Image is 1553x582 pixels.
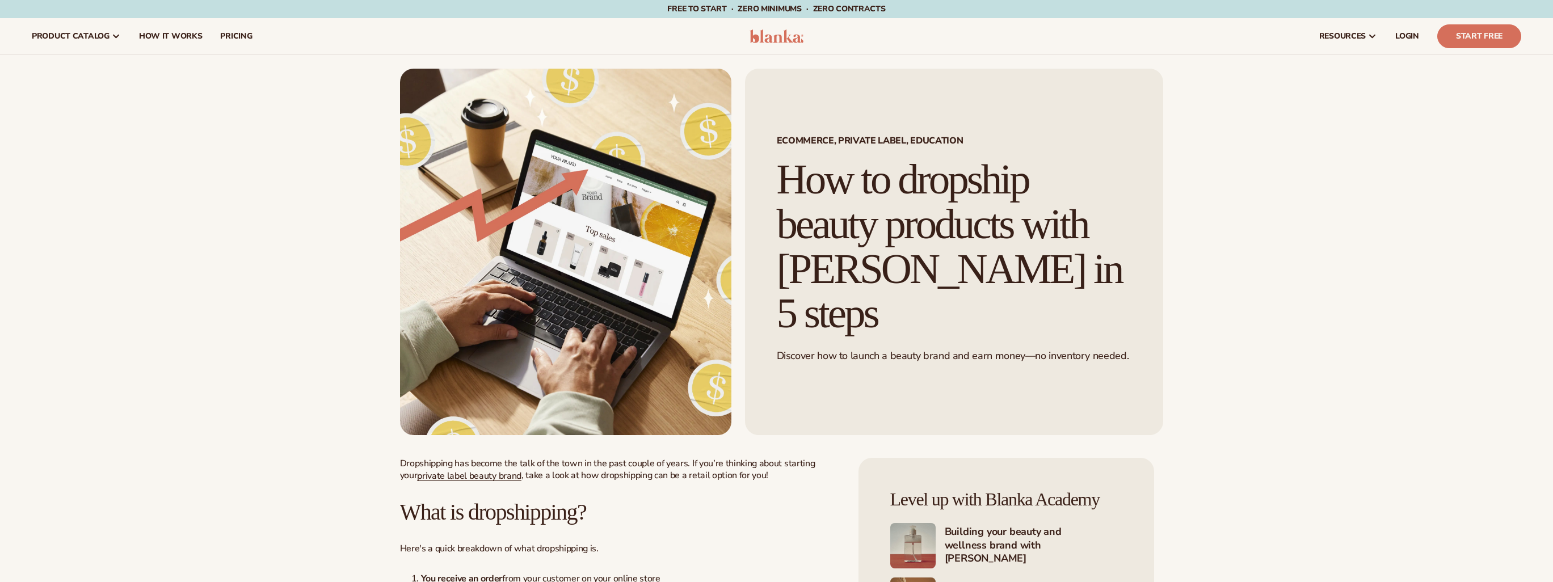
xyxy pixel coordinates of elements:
span: Ecommerce, Private Label, EDUCATION [777,136,1131,145]
a: resources [1310,18,1386,54]
a: private label beauty brand [417,470,521,482]
p: Here's a quick breakdown of what dropshipping is. [400,543,836,555]
p: Discover how to launch a beauty brand and earn money—no inventory needed. [777,349,1131,362]
a: product catalog [23,18,130,54]
h2: What is dropshipping? [400,500,836,525]
span: pricing [220,32,252,41]
img: Shopify Image 2 [890,523,936,568]
img: logo [750,29,803,43]
span: resources [1319,32,1366,41]
span: LOGIN [1395,32,1419,41]
p: Dropshipping has become the talk of the town in the past couple of years. If you’re thinking abou... [400,458,836,482]
span: product catalog [32,32,110,41]
img: Growing money with ecommerce [400,69,731,435]
h4: Level up with Blanka Academy [890,490,1122,509]
span: Free to start · ZERO minimums · ZERO contracts [667,3,885,14]
h1: How to dropship beauty products with [PERSON_NAME] in 5 steps [777,157,1131,336]
h4: Building your beauty and wellness brand with [PERSON_NAME] [945,525,1122,566]
a: LOGIN [1386,18,1428,54]
a: How It Works [130,18,212,54]
a: pricing [211,18,261,54]
span: How It Works [139,32,203,41]
a: Start Free [1437,24,1521,48]
a: Shopify Image 2 Building your beauty and wellness brand with [PERSON_NAME] [890,523,1122,568]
